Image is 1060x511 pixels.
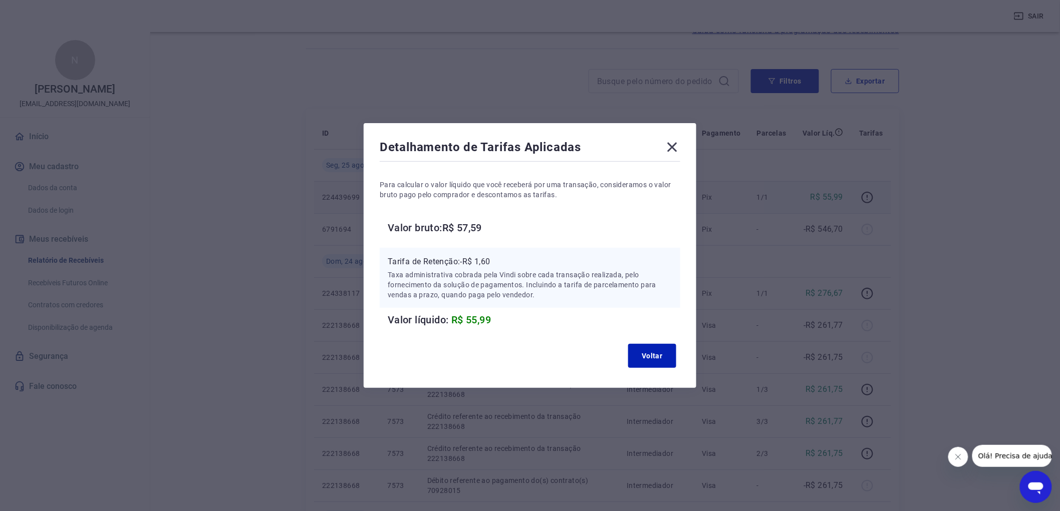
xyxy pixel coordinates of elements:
[388,256,672,268] p: Tarifa de Retenção: -R$ 1,60
[380,180,680,200] p: Para calcular o valor líquido que você receberá por uma transação, consideramos o valor bruto pag...
[451,314,491,326] span: R$ 55,99
[948,447,968,467] iframe: Fechar mensagem
[388,312,680,328] h6: Valor líquido:
[388,270,672,300] p: Taxa administrativa cobrada pela Vindi sobre cada transação realizada, pelo fornecimento da soluç...
[1020,471,1052,503] iframe: Botão para abrir a janela de mensagens
[388,220,680,236] h6: Valor bruto: R$ 57,59
[628,344,676,368] button: Voltar
[972,445,1052,467] iframe: Mensagem da empresa
[6,7,84,15] span: Olá! Precisa de ajuda?
[380,139,680,159] div: Detalhamento de Tarifas Aplicadas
